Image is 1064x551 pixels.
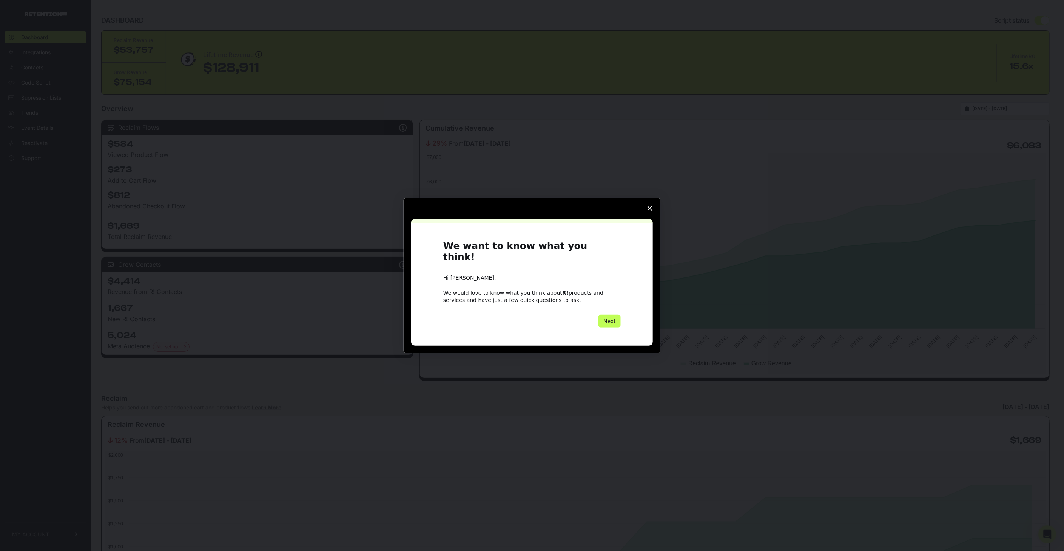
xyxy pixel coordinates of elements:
[562,290,569,296] b: R!
[443,274,621,282] div: Hi [PERSON_NAME],
[598,315,621,328] button: Next
[639,198,660,219] span: Close survey
[443,241,621,267] h1: We want to know what you think!
[443,289,621,303] div: We would love to know what you think about products and services and have just a few quick questi...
